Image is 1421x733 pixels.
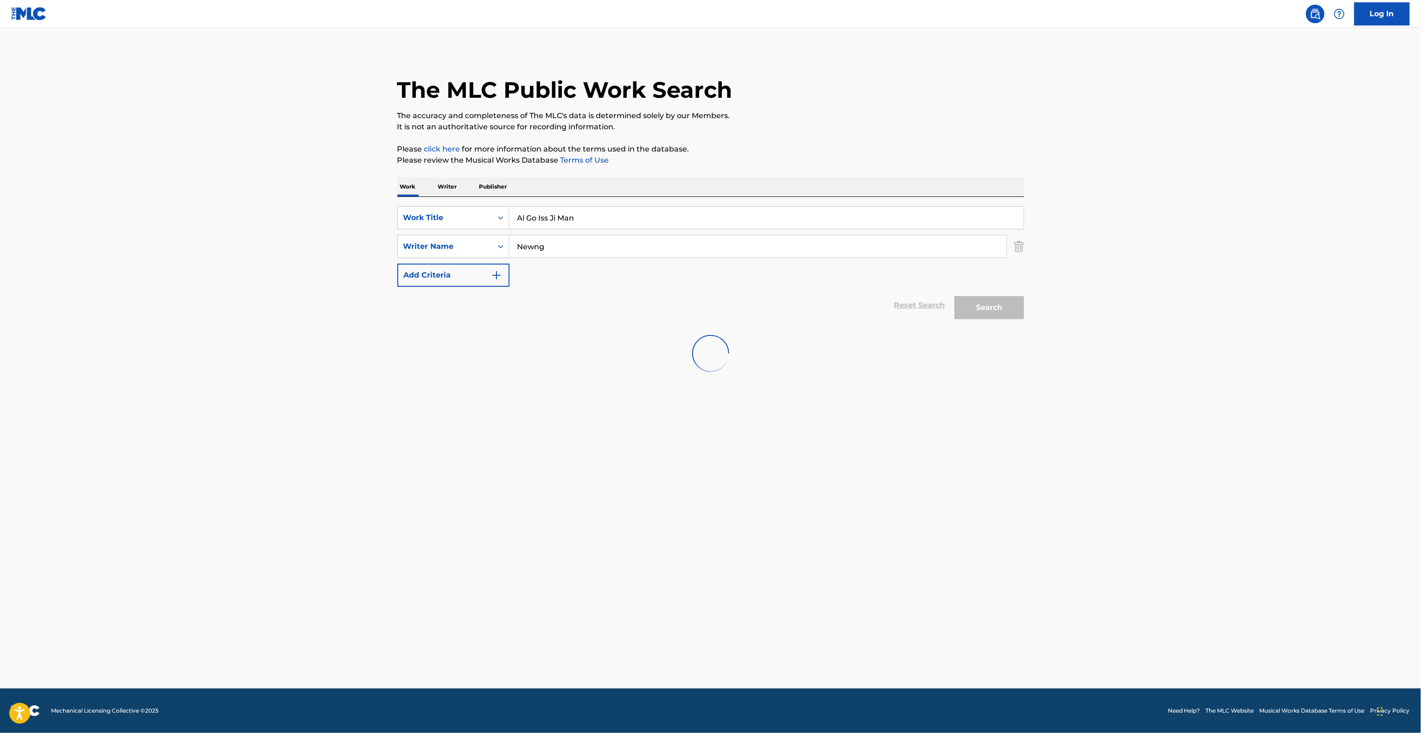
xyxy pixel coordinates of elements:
p: Work [397,177,419,196]
p: Please for more information about the terms used in the database. [397,144,1024,155]
img: help [1334,8,1345,19]
div: Help [1330,5,1349,23]
p: Please review the Musical Works Database [397,155,1024,166]
h1: The MLC Public Work Search [397,76,733,104]
div: Writer Name [403,241,487,252]
div: Drag [1377,698,1383,726]
a: Privacy Policy [1370,707,1410,715]
img: preloader [684,328,736,379]
a: Need Help? [1168,707,1200,715]
img: search [1310,8,1321,19]
img: MLC Logo [11,7,47,20]
img: Delete Criterion [1014,235,1024,258]
p: The accuracy and completeness of The MLC's data is determined solely by our Members. [397,110,1024,121]
p: It is not an authoritative source for recording information. [397,121,1024,133]
a: Log In [1354,2,1410,25]
form: Search Form [397,206,1024,324]
iframe: Chat Widget [1375,689,1421,733]
a: click here [424,145,460,153]
img: 9d2ae6d4665cec9f34b9.svg [491,270,502,281]
button: Add Criteria [397,264,510,287]
a: Public Search [1306,5,1325,23]
img: logo [11,705,40,716]
div: Work Title [403,212,487,223]
span: Mechanical Licensing Collective © 2025 [51,707,159,715]
p: Writer [435,177,460,196]
a: Terms of Use [559,156,609,164]
p: Publisher [477,177,510,196]
a: The MLC Website [1206,707,1254,715]
a: Musical Works Database Terms of Use [1260,707,1365,715]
